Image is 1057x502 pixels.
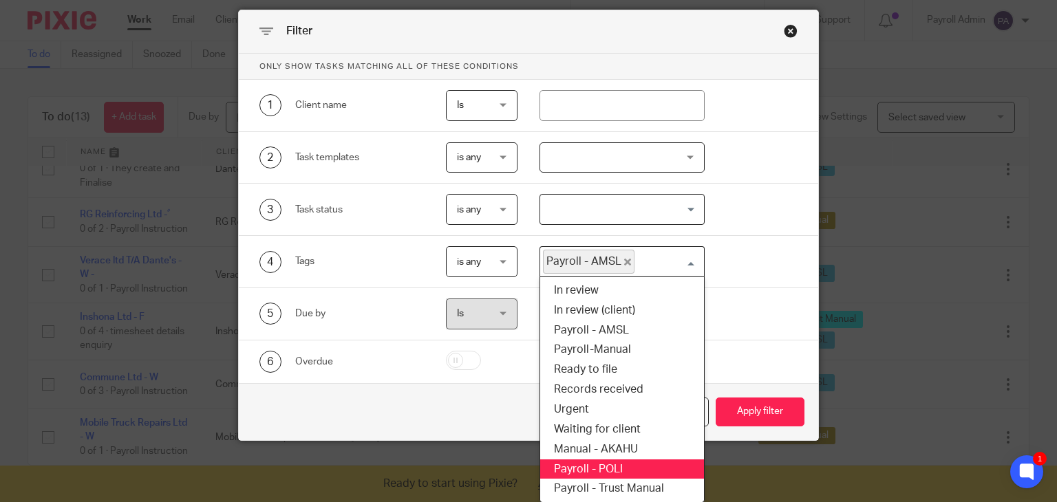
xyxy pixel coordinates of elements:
div: Task status [295,203,425,217]
span: is any [457,153,481,162]
li: Records received [540,380,704,400]
li: Payroll-Manual [540,340,704,360]
li: Urgent [540,400,704,419]
li: In review (client) [540,301,704,320]
span: is any [457,257,481,267]
div: Search for option [540,194,705,225]
div: 2 [259,146,281,168]
li: Payroll - AMSL [540,320,704,340]
p: Only show tasks matching all of these conditions [239,54,819,80]
div: 4 [259,251,281,273]
li: In review [540,281,704,301]
input: Search for option [542,197,696,221]
li: Payroll - POLI [540,459,704,479]
div: Close this dialog window [784,24,798,38]
div: Tags [295,254,425,268]
div: Overdue [295,355,425,369]
div: 1 [259,94,281,116]
div: 1 [1033,452,1047,466]
li: Manual - AKAHU [540,439,704,459]
div: Task templates [295,151,425,164]
input: Search for option [636,250,696,274]
span: Is [457,309,464,318]
span: Is [457,100,464,110]
div: 6 [259,351,281,373]
div: Client name [295,98,425,112]
div: Due by [295,307,425,320]
span: is any [457,205,481,215]
div: 3 [259,199,281,221]
span: Payroll - AMSL [543,250,634,274]
div: Search for option [540,246,705,277]
button: Apply filter [716,397,804,427]
div: 5 [259,303,281,325]
span: Filter [286,25,312,36]
button: Deselect Payroll - AMSL [624,259,631,265]
li: Ready to file [540,360,704,380]
li: Payroll - Trust Manual [540,479,704,499]
li: Waiting for client [540,419,704,439]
